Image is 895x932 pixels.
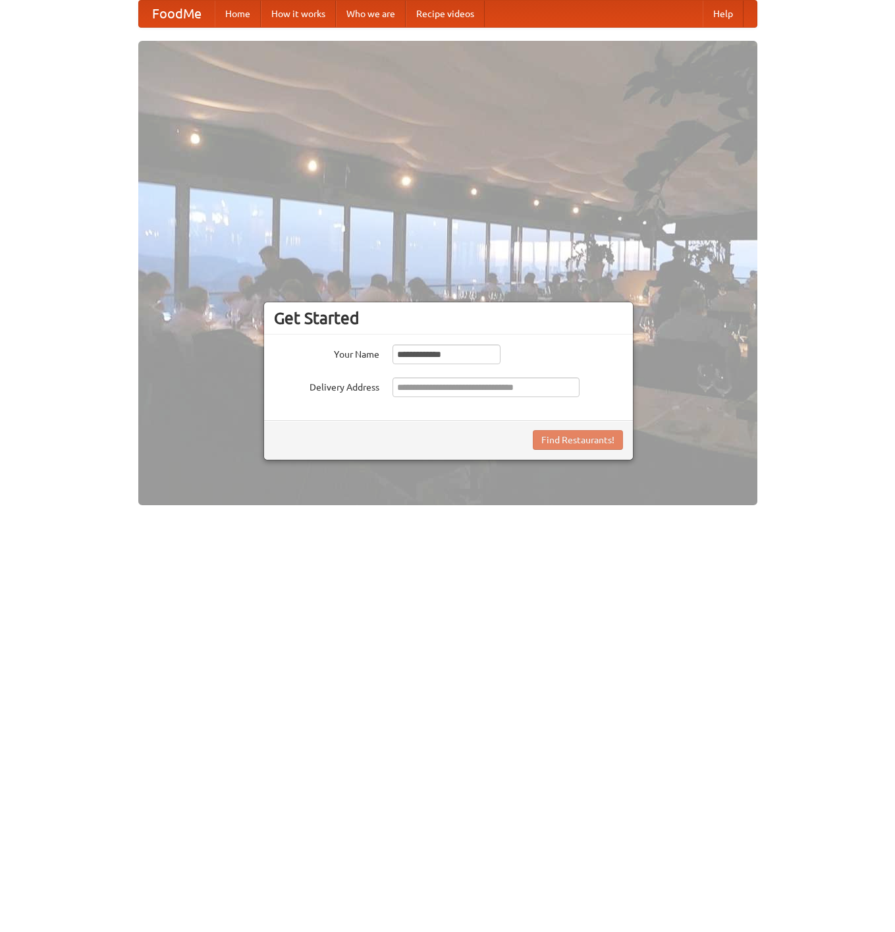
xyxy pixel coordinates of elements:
[406,1,485,27] a: Recipe videos
[703,1,744,27] a: Help
[274,344,379,361] label: Your Name
[139,1,215,27] a: FoodMe
[261,1,336,27] a: How it works
[336,1,406,27] a: Who we are
[533,430,623,450] button: Find Restaurants!
[215,1,261,27] a: Home
[274,377,379,394] label: Delivery Address
[274,308,623,328] h3: Get Started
